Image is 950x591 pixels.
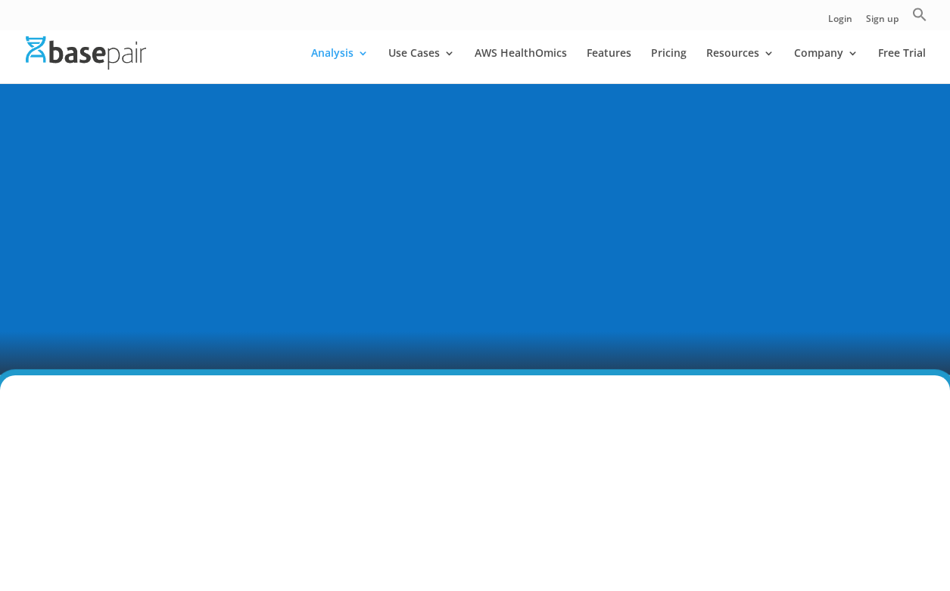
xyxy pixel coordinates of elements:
a: Analysis [311,48,369,83]
a: Login [828,14,852,30]
a: Features [587,48,631,83]
a: Sign up [866,14,899,30]
a: Search Icon Link [912,7,927,30]
a: Resources [706,48,774,83]
img: Basepair [26,36,146,69]
a: Company [794,48,858,83]
a: Free Trial [878,48,926,83]
a: Pricing [651,48,687,83]
a: Use Cases [388,48,455,83]
svg: Search [912,7,927,22]
a: AWS HealthOmics [475,48,567,83]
